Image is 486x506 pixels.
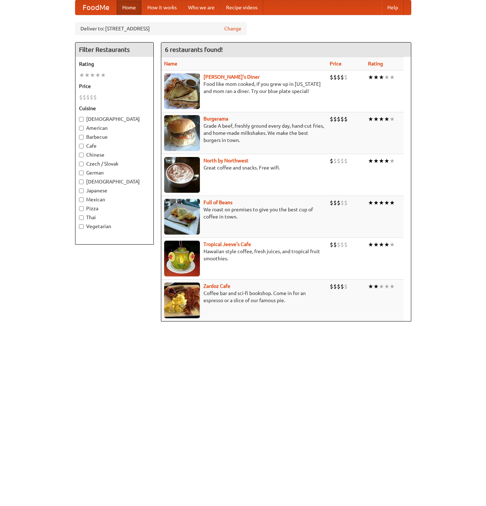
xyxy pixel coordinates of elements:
[165,46,223,53] ng-pluralize: 6 restaurants found!
[330,157,333,165] li: $
[79,215,84,220] input: Thai
[83,93,86,101] li: $
[164,241,200,276] img: jeeves.jpg
[79,60,150,68] h5: Rating
[93,93,97,101] li: $
[344,157,348,165] li: $
[373,199,379,207] li: ★
[164,61,177,67] a: Name
[368,157,373,165] li: ★
[344,73,348,81] li: $
[344,199,348,207] li: $
[79,205,150,212] label: Pizza
[203,283,230,289] a: Zardoz Cafe
[340,283,344,290] li: $
[203,74,260,80] b: [PERSON_NAME]'s Diner
[389,241,395,249] li: ★
[164,157,200,193] img: north.jpg
[79,124,150,132] label: American
[368,115,373,123] li: ★
[384,283,389,290] li: ★
[340,115,344,123] li: $
[340,157,344,165] li: $
[384,199,389,207] li: ★
[164,80,324,95] p: Food like mom cooked, if you grew up in [US_STATE] and mom ran a diner. Try our blue plate special!
[333,73,337,81] li: $
[182,0,220,15] a: Who we are
[79,160,150,167] label: Czech / Slovak
[203,241,251,247] a: Tropical Jeeve's Cafe
[330,283,333,290] li: $
[224,25,241,32] a: Change
[330,115,333,123] li: $
[79,142,150,149] label: Cafe
[333,115,337,123] li: $
[203,158,249,163] b: North by Northwest
[333,283,337,290] li: $
[384,241,389,249] li: ★
[79,178,150,185] label: [DEMOGRAPHIC_DATA]
[79,93,83,101] li: $
[340,241,344,249] li: $
[389,115,395,123] li: ★
[333,199,337,207] li: $
[164,73,200,109] img: sallys.jpg
[384,73,389,81] li: ★
[379,199,384,207] li: ★
[75,43,153,57] h4: Filter Restaurants
[75,22,247,35] div: Deliver to: [STREET_ADDRESS]
[100,71,106,79] li: ★
[79,153,84,157] input: Chinese
[373,157,379,165] li: ★
[330,199,333,207] li: $
[164,206,324,220] p: We roast on premises to give you the best cup of coffee in town.
[333,241,337,249] li: $
[79,188,84,193] input: Japanese
[79,206,84,211] input: Pizza
[373,241,379,249] li: ★
[373,115,379,123] li: ★
[164,122,324,144] p: Grade A beef, freshly ground every day, hand-cut fries, and home-made milkshakes. We make the bes...
[79,117,84,122] input: [DEMOGRAPHIC_DATA]
[340,199,344,207] li: $
[79,144,84,148] input: Cafe
[344,115,348,123] li: $
[90,93,93,101] li: $
[79,171,84,175] input: German
[389,199,395,207] li: ★
[373,283,379,290] li: ★
[344,283,348,290] li: $
[379,283,384,290] li: ★
[203,200,232,205] a: Full of Beans
[373,73,379,81] li: ★
[79,214,150,221] label: Thai
[379,73,384,81] li: ★
[79,151,150,158] label: Chinese
[79,71,84,79] li: ★
[220,0,263,15] a: Recipe videos
[95,71,100,79] li: ★
[79,223,150,230] label: Vegetarian
[79,126,84,131] input: American
[142,0,182,15] a: How it works
[379,157,384,165] li: ★
[79,83,150,90] h5: Price
[368,61,383,67] a: Rating
[379,241,384,249] li: ★
[79,162,84,166] input: Czech / Slovak
[164,290,324,304] p: Coffee bar and sci-fi bookshop. Come in for an espresso or a slice of our famous pie.
[79,133,150,141] label: Barbecue
[79,105,150,112] h5: Cuisine
[330,61,342,67] a: Price
[203,116,228,122] a: Burgerama
[79,197,84,202] input: Mexican
[337,157,340,165] li: $
[79,196,150,203] label: Mexican
[79,169,150,176] label: German
[164,199,200,235] img: beans.jpg
[79,224,84,229] input: Vegetarian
